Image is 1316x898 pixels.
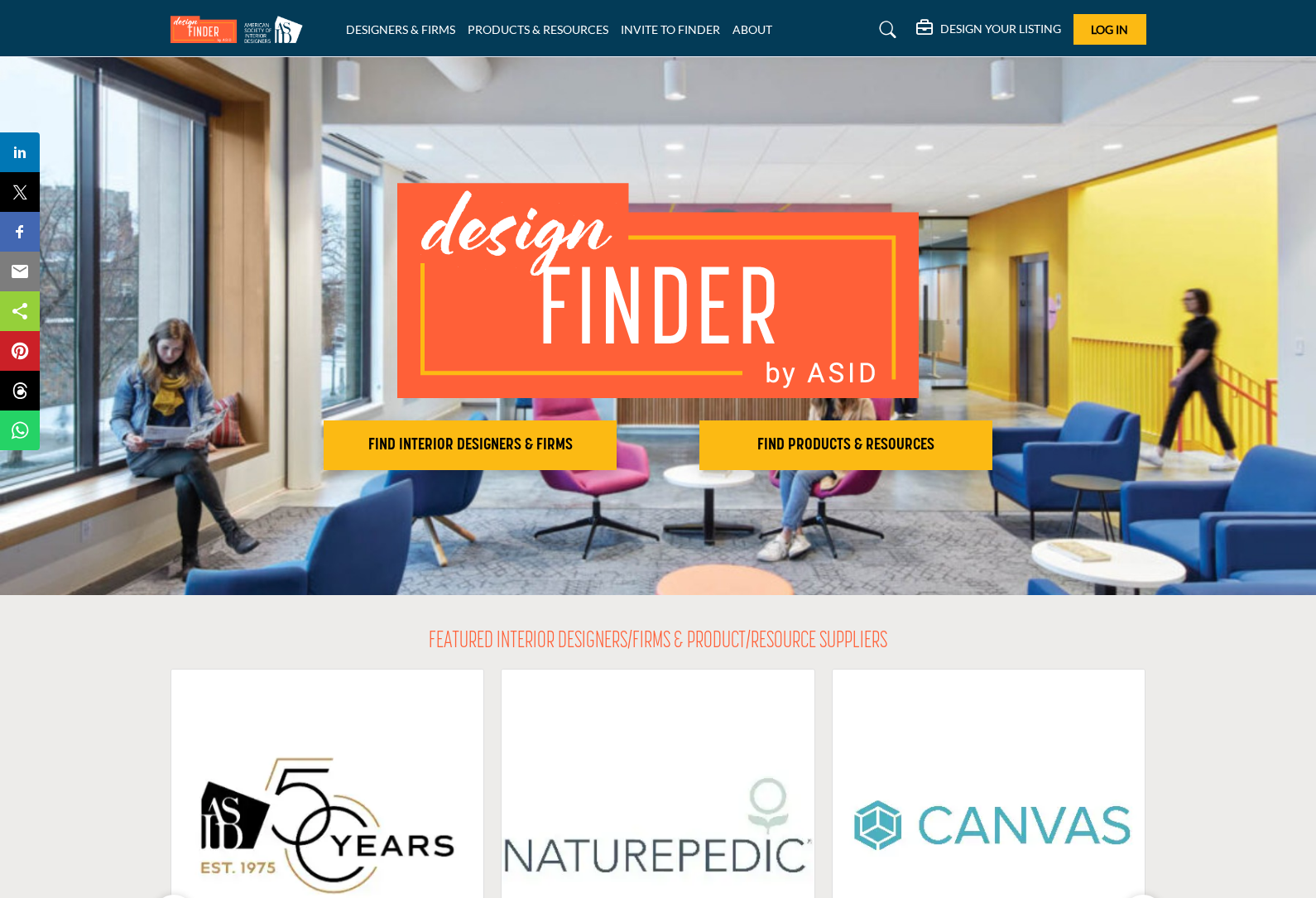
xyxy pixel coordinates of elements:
div: DESIGN YOUR LISTING [916,20,1061,40]
img: image [397,183,919,398]
a: DESIGNERS & FIRMS [346,22,455,36]
a: INVITE TO FINDER [621,22,720,36]
h5: DESIGN YOUR LISTING [940,22,1061,36]
h2: FIND PRODUCTS & RESOURCES [704,435,987,455]
img: Site Logo [171,16,311,43]
button: Log In [1073,14,1146,45]
h2: FIND INTERIOR DESIGNERS & FIRMS [329,435,612,455]
h2: FEATURED INTERIOR DESIGNERS/FIRMS & PRODUCT/RESOURCE SUPPLIERS [429,628,887,656]
a: PRODUCTS & RESOURCES [468,22,608,36]
button: FIND INTERIOR DESIGNERS & FIRMS [324,420,617,470]
a: Search [863,17,907,43]
span: Log In [1091,22,1128,36]
a: ABOUT [732,22,772,36]
button: FIND PRODUCTS & RESOURCES [699,420,992,470]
